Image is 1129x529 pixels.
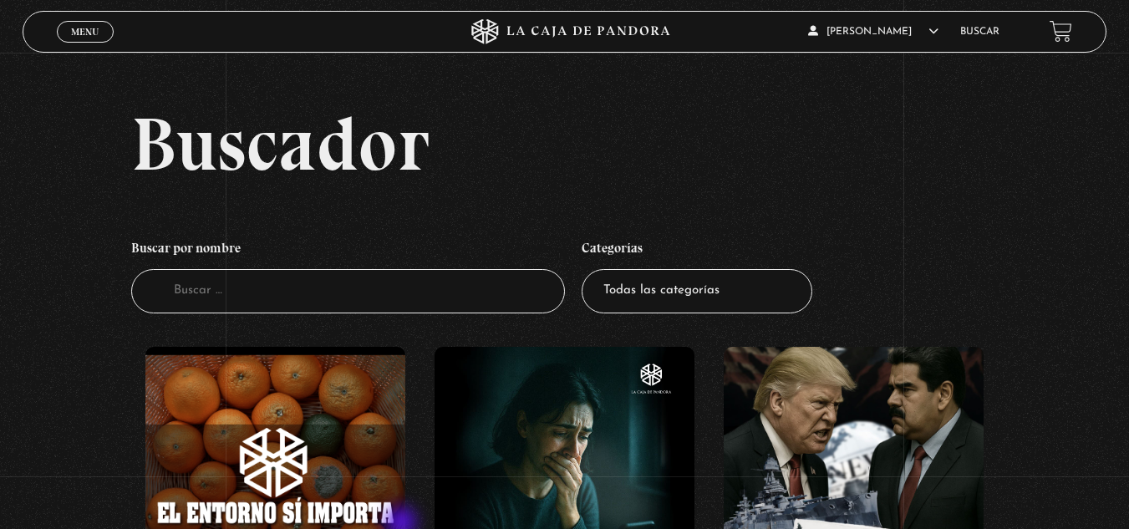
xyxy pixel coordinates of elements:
[131,231,565,270] h4: Buscar por nombre
[71,27,99,37] span: Menu
[131,106,1106,181] h2: Buscador
[960,27,999,37] a: Buscar
[808,27,938,37] span: [PERSON_NAME]
[1050,20,1072,43] a: View your shopping cart
[582,231,812,270] h4: Categorías
[65,40,104,52] span: Cerrar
